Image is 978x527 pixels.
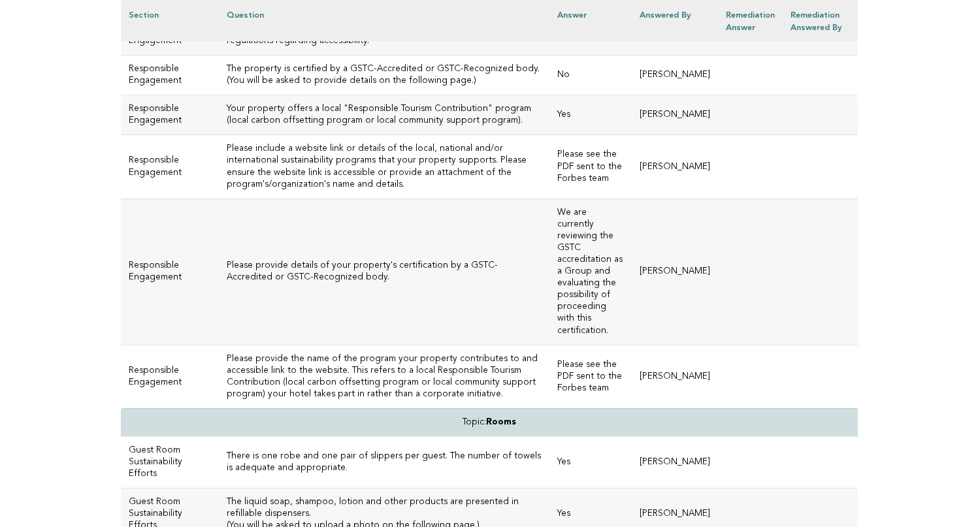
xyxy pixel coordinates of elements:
td: Responsible Engagement [121,56,220,95]
td: Yes [549,95,632,135]
td: [PERSON_NAME] [632,345,718,408]
h3: Please provide details of your property's certification by a GSTC-Accredited or GSTC-Recognized b... [227,260,542,283]
td: Responsible Engagement [121,95,220,135]
strong: Rooms [486,418,516,426]
td: Topic: [121,408,858,436]
td: [PERSON_NAME] [632,436,718,488]
h3: Please provide the name of the program your property contributes to and accessible link to the we... [227,353,542,400]
h3: The property is certified by a GSTC-Accredited or GSTC-Recognized body. [227,63,542,75]
td: Please see the PDF sent to the Forbes team [549,135,632,199]
td: We are currently reviewing the GSTC accreditation as a Group and evaluating the possibility of pr... [549,199,632,345]
td: Responsible Engagement [121,345,220,408]
td: [PERSON_NAME] [632,199,718,345]
td: Responsible Engagement [121,135,220,199]
p: (You will be asked to provide details on the following page.) [227,75,542,87]
td: Yes [549,436,632,488]
td: [PERSON_NAME] [632,135,718,199]
h3: There is one robe and one pair of slippers per guest. The number of towels is adequate and approp... [227,451,542,474]
h3: The liquid soap, shampoo, lotion and other products are presented in refillable dispensers. [227,496,542,520]
td: Guest Room Sustainability Efforts [121,436,220,488]
td: Please see the PDF sent to the Forbes team [549,345,632,408]
h3: Your property offers a local "Responsible Tourism Contribution" program (local carbon offsetting ... [227,103,542,127]
td: [PERSON_NAME] [632,95,718,135]
td: Responsible Engagement [121,199,220,345]
h3: Please include a website link or details of the local, national and/or international sustainabili... [227,143,542,190]
td: [PERSON_NAME] [632,56,718,95]
td: No [549,56,632,95]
